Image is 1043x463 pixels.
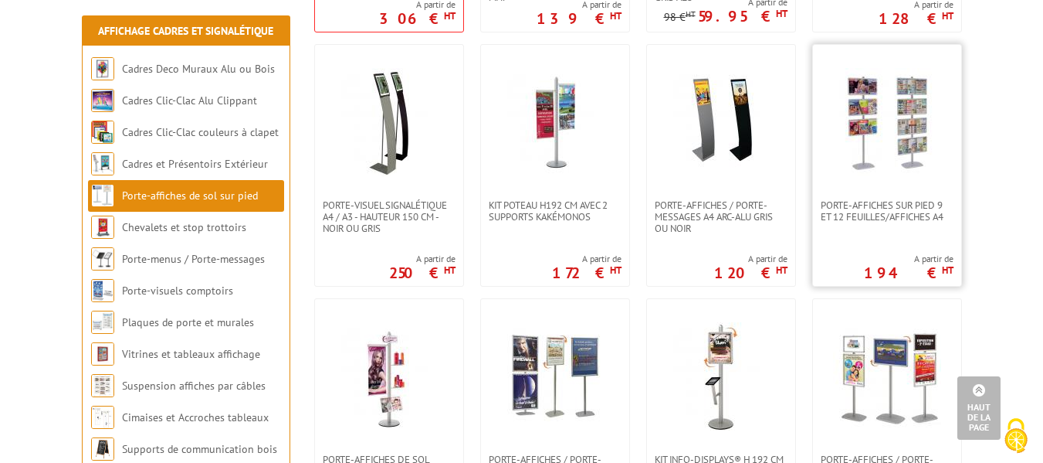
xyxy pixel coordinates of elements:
a: Supports de communication bois [122,442,277,456]
img: Porte-affiches de sol personnalisable H192 cm : 1 fronton + 1 porte-kakémono 40 cm + 2 tablettes ... [335,322,443,431]
p: 306 € [379,14,455,23]
sup: HT [610,264,621,277]
img: Plaques de porte et murales [91,311,114,334]
span: Porte-affiches sur pied 9 et 12 feuilles/affiches A4 [821,199,953,223]
p: 59.95 € [698,12,787,21]
img: Supports de communication bois [91,437,114,461]
a: Suspension affiches par câbles [122,379,266,393]
img: Kit poteau H192 cm avec 2 supports kakémonos [501,68,609,176]
img: Cadres Deco Muraux Alu ou Bois [91,57,114,80]
img: Suspension affiches par câbles [91,374,114,397]
a: Cadres Clic-Clac Alu Clippant [122,94,257,107]
a: Porte-affiches / Porte-messages A4 Arc-Alu gris ou noir [647,199,795,234]
sup: HT [610,9,621,22]
img: Cookies (fenêtre modale) [997,417,1035,455]
a: Vitrines et tableaux affichage [122,347,260,361]
img: Cadres Clic-Clac Alu Clippant [91,89,114,112]
a: Porte-visuels comptoirs [122,284,233,298]
img: Chevalets et stop trottoirs [91,216,114,239]
sup: HT [776,7,787,20]
a: Affichage Cadres et Signalétique [98,24,273,38]
img: Cadres et Présentoirs Extérieur [91,152,114,175]
img: Porte-visuels comptoirs [91,279,114,302]
sup: HT [776,264,787,277]
sup: HT [444,264,455,277]
a: Chevalets et stop trottoirs [122,220,246,234]
img: Porte-Visuel Signalétique A4 / A3 - Hauteur 150 cm - Noir ou Gris [335,68,443,176]
span: Porte-Visuel Signalétique A4 / A3 - Hauteur 150 cm - Noir ou Gris [323,199,455,234]
img: Porte-affiches sur pied 9 et 12 feuilles/affiches A4 [833,68,941,176]
span: A partir de [864,253,953,265]
p: 172 € [552,268,621,277]
span: Kit poteau H192 cm avec 2 supports kakémonos [489,199,621,223]
a: Cadres Deco Muraux Alu ou Bois [122,62,275,76]
sup: HT [942,9,953,22]
span: A partir de [714,253,787,265]
a: Porte-Visuel Signalétique A4 / A3 - Hauteur 150 cm - Noir ou Gris [315,199,463,234]
img: Cadres Clic-Clac couleurs à clapet [91,121,114,144]
a: Porte-affiches sur pied 9 et 12 feuilles/affiches A4 [813,199,961,223]
a: Kit poteau H192 cm avec 2 supports kakémonos [481,199,629,223]
img: Kit Info-Displays® H 192 cm 1 cadre 80 x 60 cm + support Tablettes [667,322,775,431]
p: 139 € [537,14,621,23]
p: 250 € [389,268,455,277]
a: Cimaises et Accroches tableaux [122,410,269,424]
img: Cimaises et Accroches tableaux [91,406,114,429]
span: Porte-affiches / Porte-messages A4 Arc-Alu gris ou noir [655,199,787,234]
a: Porte-menus / Porte-messages [122,252,265,266]
img: Porte-affiches / Porte-messages Cadro-Clic® sur pied H180 cm sens portrait ou paysage [501,322,609,431]
p: 120 € [714,268,787,277]
sup: HT [444,9,455,22]
p: 128 € [879,14,953,23]
img: Porte-affiches de sol sur pied [91,184,114,207]
a: Cadres et Présentoirs Extérieur [122,157,268,171]
a: Haut de la page [957,376,1001,440]
a: Cadres Clic-Clac couleurs à clapet [122,125,279,139]
a: Plaques de porte et murales [122,315,254,329]
img: Porte-affiches / Porte-messages Cadro-Clic® sur pied H 158 cm sens portrait ou paysage [833,322,941,431]
img: Porte-affiches / Porte-messages A4 Arc-Alu gris ou noir [667,68,775,176]
a: Porte-affiches de sol sur pied [122,189,258,203]
img: Vitrines et tableaux affichage [91,342,114,366]
p: 194 € [864,268,953,277]
span: A partir de [389,253,455,265]
span: A partir de [552,253,621,265]
p: 98 € [664,12,696,23]
sup: HT [942,264,953,277]
button: Cookies (fenêtre modale) [989,410,1043,463]
img: Porte-menus / Porte-messages [91,247,114,271]
sup: HT [686,9,696,19]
